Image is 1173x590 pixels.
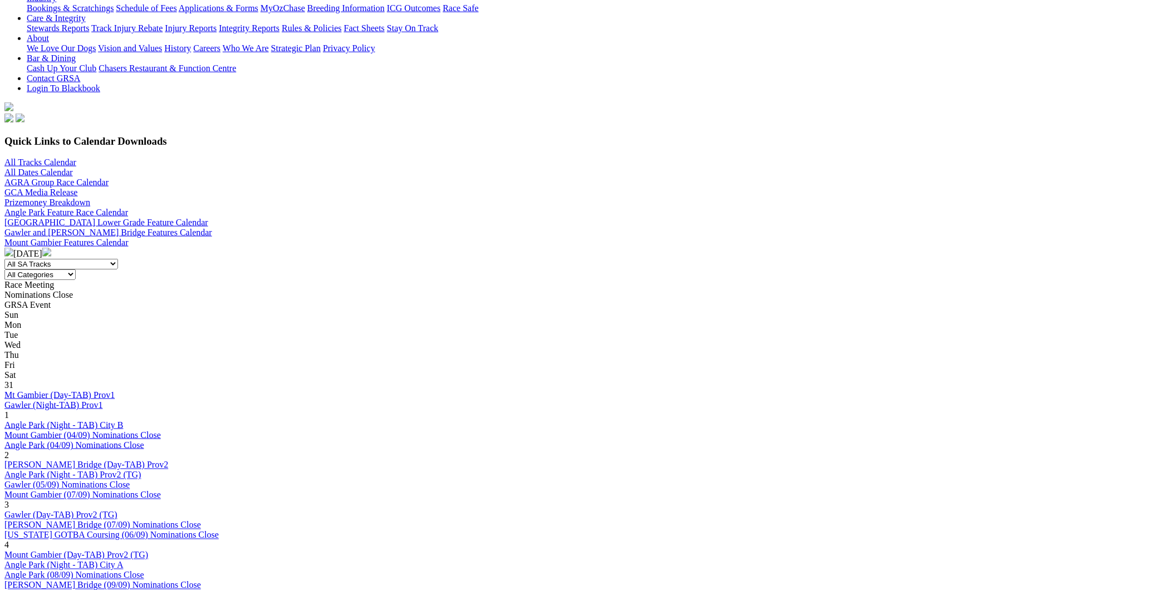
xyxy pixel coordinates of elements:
[4,135,1169,147] h3: Quick Links to Calendar Downloads
[4,340,1169,350] div: Wed
[165,23,217,33] a: Injury Reports
[4,490,161,500] a: Mount Gambier (07/09) Nominations Close
[179,3,258,13] a: Applications & Forms
[27,43,96,53] a: We Love Our Dogs
[193,43,220,53] a: Careers
[4,310,1169,320] div: Sun
[99,63,236,73] a: Chasers Restaurant & Function Centre
[27,23,89,33] a: Stewards Reports
[4,178,109,187] a: AGRA Group Race Calendar
[27,83,100,93] a: Login To Blackbook
[4,410,9,420] span: 1
[27,3,1169,13] div: Industry
[4,420,124,430] a: Angle Park (Night - TAB) City B
[4,390,115,400] a: Mt Gambier (Day-TAB) Prov1
[4,581,201,590] a: [PERSON_NAME] Bridge (09/09) Nominations Close
[27,33,49,43] a: About
[387,3,440,13] a: ICG Outcomes
[4,290,1169,300] div: Nominations Close
[42,248,51,257] img: chevron-right-pager-white.svg
[4,330,1169,340] div: Tue
[4,480,130,490] a: Gawler (05/09) Nominations Close
[4,320,1169,330] div: Mon
[4,228,212,237] a: Gawler and [PERSON_NAME] Bridge Features Calendar
[4,198,90,207] a: Prizemoney Breakdown
[4,470,141,480] a: Angle Park (Night - TAB) Prov2 (TG)
[4,400,102,410] a: Gawler (Night-TAB) Prov1
[4,530,219,540] a: [US_STATE] GOTBA Coursing (06/09) Nominations Close
[27,63,96,73] a: Cash Up Your Club
[27,43,1169,53] div: About
[4,360,1169,370] div: Fri
[4,440,144,450] a: Angle Park (04/09) Nominations Close
[323,43,375,53] a: Privacy Policy
[27,73,80,83] a: Contact GRSA
[4,208,128,217] a: Angle Park Feature Race Calendar
[4,540,9,550] span: 4
[4,510,117,520] a: Gawler (Day-TAB) Prov2 (TG)
[4,300,1169,310] div: GRSA Event
[91,23,163,33] a: Track Injury Rebate
[116,3,176,13] a: Schedule of Fees
[261,3,305,13] a: MyOzChase
[4,114,13,122] img: facebook.svg
[27,53,76,63] a: Bar & Dining
[16,114,24,122] img: twitter.svg
[4,218,208,227] a: [GEOGRAPHIC_DATA] Lower Grade Feature Calendar
[98,43,162,53] a: Vision and Values
[4,571,144,580] a: Angle Park (08/09) Nominations Close
[4,188,78,197] a: GCA Media Release
[4,350,1169,360] div: Thu
[4,380,13,390] span: 31
[387,23,438,33] a: Stay On Track
[282,23,342,33] a: Rules & Policies
[4,500,9,510] span: 3
[4,560,124,570] a: Angle Park (Night - TAB) City A
[164,43,191,53] a: History
[27,3,114,13] a: Bookings & Scratchings
[27,23,1169,33] div: Care & Integrity
[4,248,1169,259] div: [DATE]
[4,280,1169,290] div: Race Meeting
[27,63,1169,73] div: Bar & Dining
[344,23,385,33] a: Fact Sheets
[4,168,73,177] a: All Dates Calendar
[4,460,168,470] a: [PERSON_NAME] Bridge (Day-TAB) Prov2
[4,430,161,440] a: Mount Gambier (04/09) Nominations Close
[4,550,148,560] a: Mount Gambier (Day-TAB) Prov2 (TG)
[307,3,385,13] a: Breeding Information
[4,520,201,530] a: [PERSON_NAME] Bridge (07/09) Nominations Close
[271,43,321,53] a: Strategic Plan
[219,23,279,33] a: Integrity Reports
[443,3,478,13] a: Race Safe
[4,370,1169,380] div: Sat
[223,43,269,53] a: Who We Are
[4,102,13,111] img: logo-grsa-white.png
[4,158,76,167] a: All Tracks Calendar
[27,13,86,23] a: Care & Integrity
[4,248,13,257] img: chevron-left-pager-white.svg
[4,238,129,247] a: Mount Gambier Features Calendar
[4,450,9,460] span: 2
